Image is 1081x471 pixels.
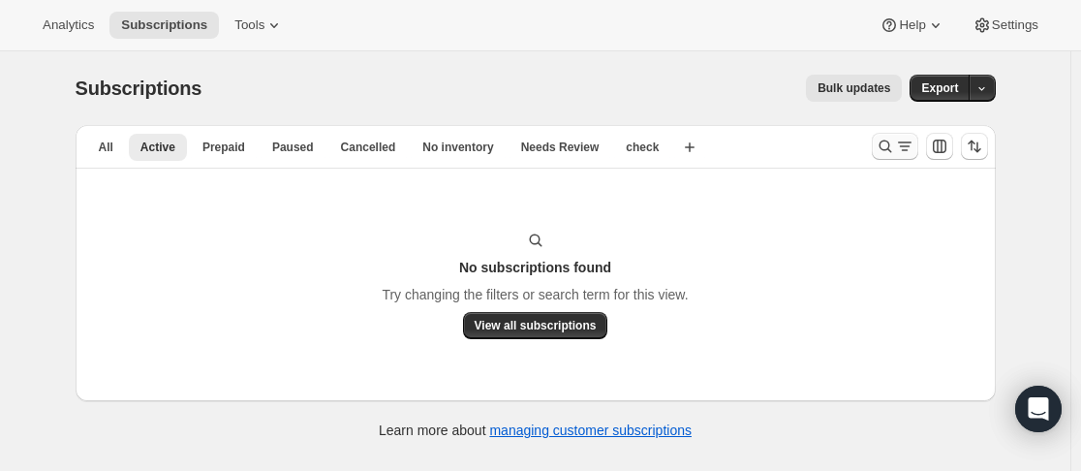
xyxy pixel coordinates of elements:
span: Subscriptions [76,78,202,99]
span: Needs Review [521,140,600,155]
button: View all subscriptions [463,312,608,339]
p: Try changing the filters or search term for this view. [382,285,688,304]
span: Help [899,17,925,33]
span: check [626,140,659,155]
a: managing customer subscriptions [489,423,692,438]
button: Tools [223,12,295,39]
button: Search and filter results [872,133,918,160]
span: Cancelled [341,140,396,155]
span: View all subscriptions [475,318,597,333]
button: Analytics [31,12,106,39]
button: Settings [961,12,1050,39]
span: Analytics [43,17,94,33]
button: Help [868,12,956,39]
span: Subscriptions [121,17,207,33]
button: Sort the results [961,133,988,160]
button: Export [910,75,970,102]
span: Active [140,140,175,155]
span: Prepaid [202,140,245,155]
span: Paused [272,140,314,155]
p: Learn more about [379,421,692,440]
button: Bulk updates [806,75,902,102]
button: Customize table column order and visibility [926,133,953,160]
span: Tools [234,17,264,33]
span: Settings [992,17,1038,33]
span: All [99,140,113,155]
button: Subscriptions [109,12,219,39]
button: Create new view [674,134,705,161]
span: No inventory [422,140,493,155]
h3: No subscriptions found [459,258,611,277]
span: Export [921,80,958,96]
span: Bulk updates [818,80,890,96]
div: Open Intercom Messenger [1015,386,1062,432]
